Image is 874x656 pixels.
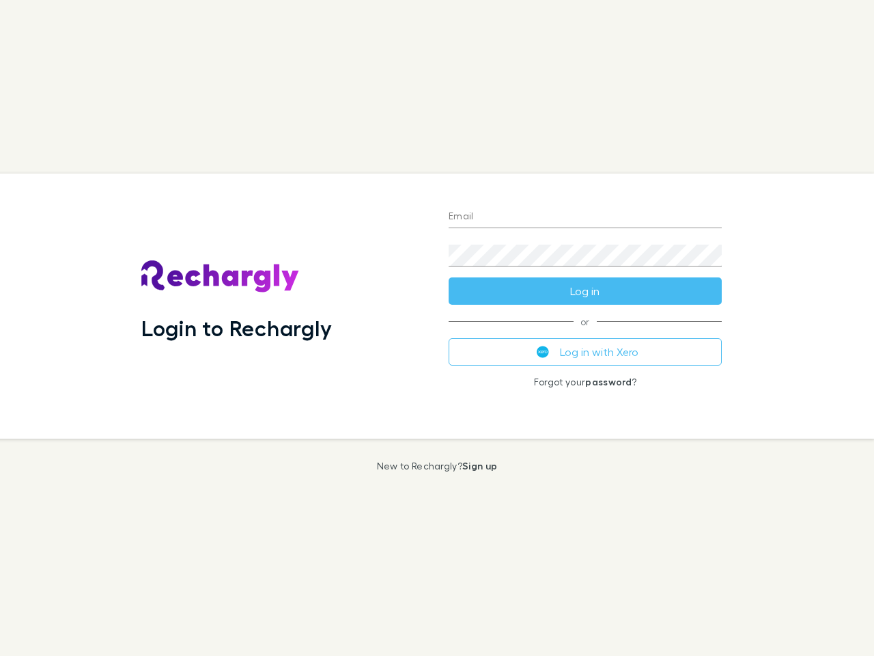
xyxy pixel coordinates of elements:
a: Sign up [462,460,497,471]
img: Rechargly's Logo [141,260,300,293]
img: Xero's logo [537,346,549,358]
h1: Login to Rechargly [141,315,332,341]
button: Log in [449,277,722,305]
p: Forgot your ? [449,377,722,387]
button: Log in with Xero [449,338,722,366]
a: password [585,376,632,387]
p: New to Rechargly? [377,461,498,471]
span: or [449,321,722,322]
